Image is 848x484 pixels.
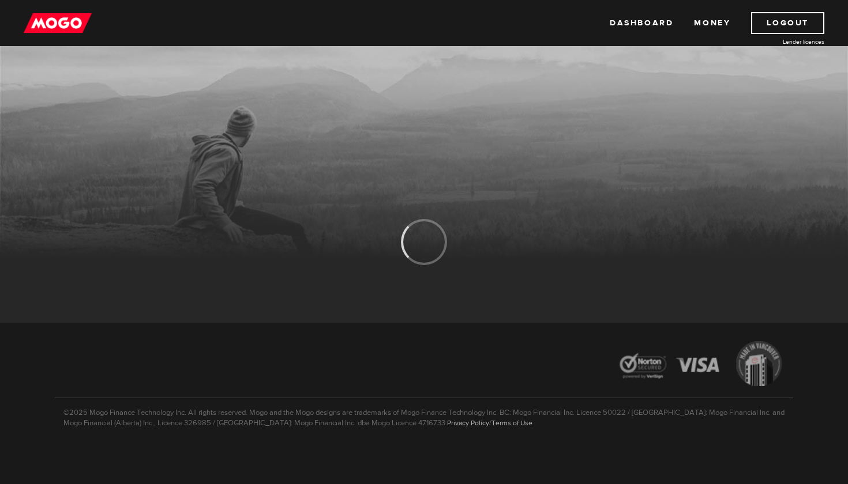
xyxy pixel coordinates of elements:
[491,418,532,428] a: Terms of Use
[55,398,793,428] p: ©2025 Mogo Finance Technology Inc. All rights reserved. Mogo and the Mogo designs are trademarks ...
[447,418,489,428] a: Privacy Policy
[24,12,92,34] img: mogo_logo-11ee424be714fa7cbb0f0f49df9e16ec.png
[694,12,730,34] a: Money
[610,12,673,34] a: Dashboard
[751,12,824,34] a: Logout
[738,37,824,46] a: Lender licences
[609,332,793,398] img: legal-icons-92a2ffecb4d32d839781d1b4e4802d7b.png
